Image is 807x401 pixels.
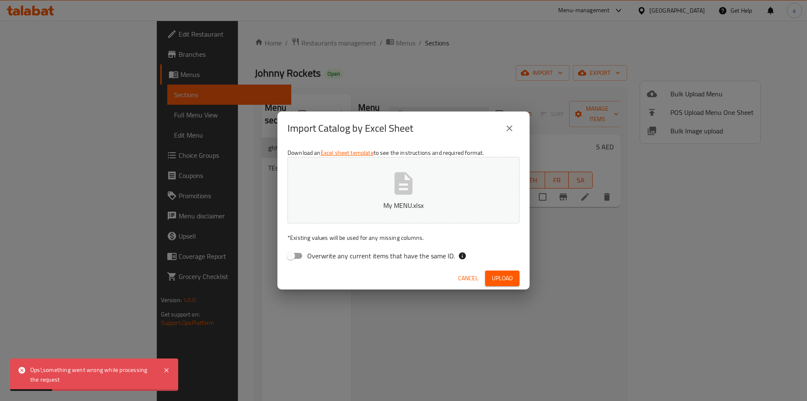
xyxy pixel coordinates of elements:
[458,273,478,284] span: Cancel
[307,251,455,261] span: Overwrite any current items that have the same ID.
[287,157,520,223] button: My MENU.xlsx
[301,200,506,210] p: My MENU.xlsx
[458,252,467,260] svg: If the overwrite option isn't selected, then the items that match an existing ID will be ignored ...
[30,365,155,384] div: Ops!,something went wrong while processing the request
[485,271,520,286] button: Upload
[321,147,374,158] a: Excel sheet template
[287,234,520,242] p: Existing values will be used for any missing columns.
[277,145,530,267] div: Download an to see the instructions and required format.
[499,118,520,138] button: close
[287,122,413,135] h2: Import Catalog by Excel Sheet
[455,271,482,286] button: Cancel
[492,273,513,284] span: Upload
